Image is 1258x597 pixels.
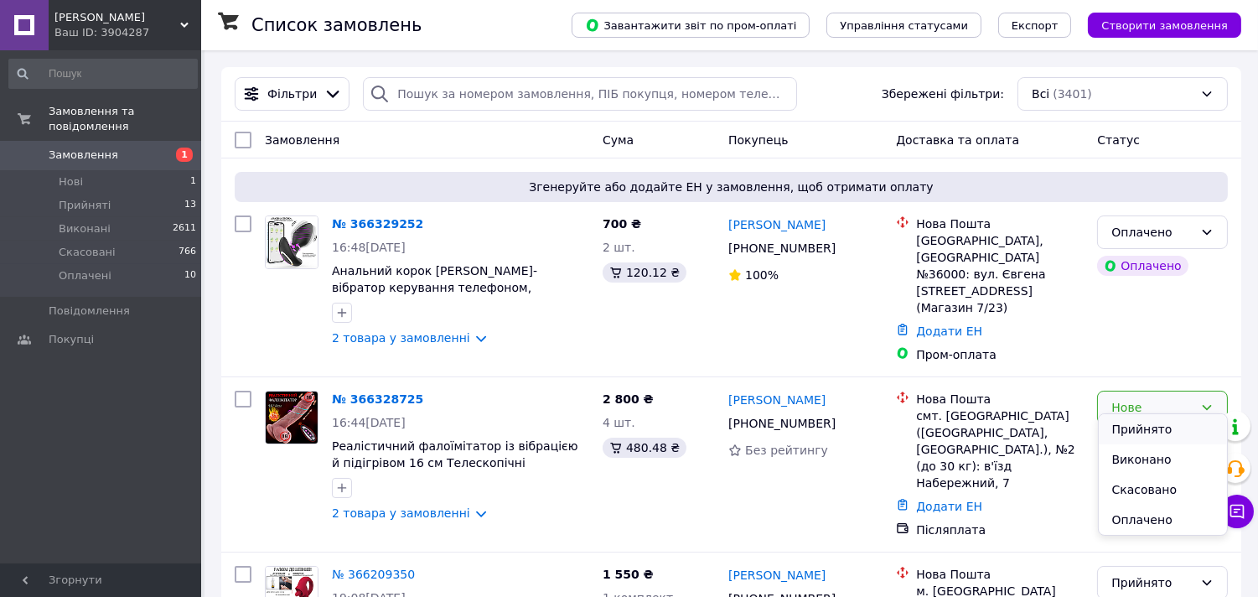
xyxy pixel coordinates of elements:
[1097,256,1188,276] div: Оплачено
[603,438,686,458] div: 480.48 ₴
[59,174,83,189] span: Нові
[916,232,1084,316] div: [GEOGRAPHIC_DATA], [GEOGRAPHIC_DATA] №36000: вул. Євгена [STREET_ADDRESS] (Магазин 7/23)
[585,18,796,33] span: Завантажити звіт по пром-оплаті
[1053,87,1092,101] span: (3401)
[603,392,654,406] span: 2 800 ₴
[59,268,111,283] span: Оплачені
[49,304,130,319] span: Повідомлення
[8,59,198,89] input: Пошук
[49,148,118,163] span: Замовлення
[916,346,1084,363] div: Пром-оплата
[603,568,654,581] span: 1 550 ₴
[1111,398,1193,417] div: Нове
[1097,133,1140,147] span: Статус
[1088,13,1241,38] button: Створити замовлення
[179,245,196,260] span: 766
[916,408,1084,491] div: смт. [GEOGRAPHIC_DATA] ([GEOGRAPHIC_DATA], [GEOGRAPHIC_DATA].), №2 (до 30 кг): в'їзд Набережний, 7
[572,13,810,38] button: Завантажити звіт по пром-оплаті
[59,198,111,213] span: Прийняті
[603,241,635,254] span: 2 шт.
[332,416,406,429] span: 16:44[DATE]
[728,392,826,408] a: [PERSON_NAME]
[265,215,318,269] a: Фото товару
[1012,19,1059,32] span: Експорт
[54,25,201,40] div: Ваш ID: 3904287
[728,133,788,147] span: Покупець
[332,217,423,231] a: № 366329252
[54,10,180,25] span: Marco
[1099,475,1228,505] li: Скасовано
[363,77,797,111] input: Пошук за номером замовлення, ПІБ покупця, номером телефону, Email, номером накладної
[266,216,318,268] img: Фото товару
[745,444,828,457] span: Без рейтингу
[267,86,317,102] span: Фільтри
[1099,414,1228,444] li: Прийнято
[916,522,1084,538] div: Післяплата
[332,439,578,486] a: Реалістичний фалоїмітатор із вібрацією й підігрівом 16 см Телескопічні вібратори вгору вниз на пр...
[241,179,1221,195] span: Згенеруйте або додайте ЕН у замовлення, щоб отримати оплату
[1071,18,1241,31] a: Створити замовлення
[190,174,196,189] span: 1
[266,392,318,444] img: Фото товару
[916,215,1084,232] div: Нова Пошта
[332,331,470,345] a: 2 товара у замовленні
[332,264,545,328] a: Анальний корок [PERSON_NAME]-вібратор керування телефоном, Вібруюча анальна пробка смарт із силікону
[59,245,116,260] span: Скасовані
[265,391,318,444] a: Фото товару
[725,236,839,260] div: [PHONE_NUMBER]
[332,506,470,520] a: 2 товара у замовленні
[1111,223,1193,241] div: Оплачено
[916,500,982,513] a: Додати ЕН
[745,268,779,282] span: 100%
[916,566,1084,583] div: Нова Пошта
[1220,495,1254,528] button: Чат з покупцем
[896,133,1019,147] span: Доставка та оплата
[184,268,196,283] span: 10
[1099,444,1228,475] li: Виконано
[332,392,423,406] a: № 366328725
[49,104,201,134] span: Замовлення та повідомлення
[826,13,981,38] button: Управління статусами
[1101,19,1228,32] span: Створити замовлення
[265,133,339,147] span: Замовлення
[59,221,111,236] span: Виконані
[998,13,1072,38] button: Експорт
[728,567,826,584] a: [PERSON_NAME]
[176,148,193,162] span: 1
[1111,574,1193,592] div: Прийнято
[916,324,982,338] a: Додати ЕН
[332,568,415,581] a: № 366209350
[603,262,686,283] div: 120.12 ₴
[882,86,1004,102] span: Збережені фільтри:
[603,217,641,231] span: 700 ₴
[251,15,422,35] h1: Список замовлень
[332,241,406,254] span: 16:48[DATE]
[603,416,635,429] span: 4 шт.
[916,391,1084,408] div: Нова Пошта
[184,198,196,213] span: 13
[603,133,634,147] span: Cума
[725,412,839,435] div: [PHONE_NUMBER]
[173,221,196,236] span: 2611
[840,19,968,32] span: Управління статусами
[728,216,826,233] a: [PERSON_NAME]
[1099,505,1228,535] li: Оплачено
[1032,86,1049,102] span: Всі
[49,332,94,347] span: Покупці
